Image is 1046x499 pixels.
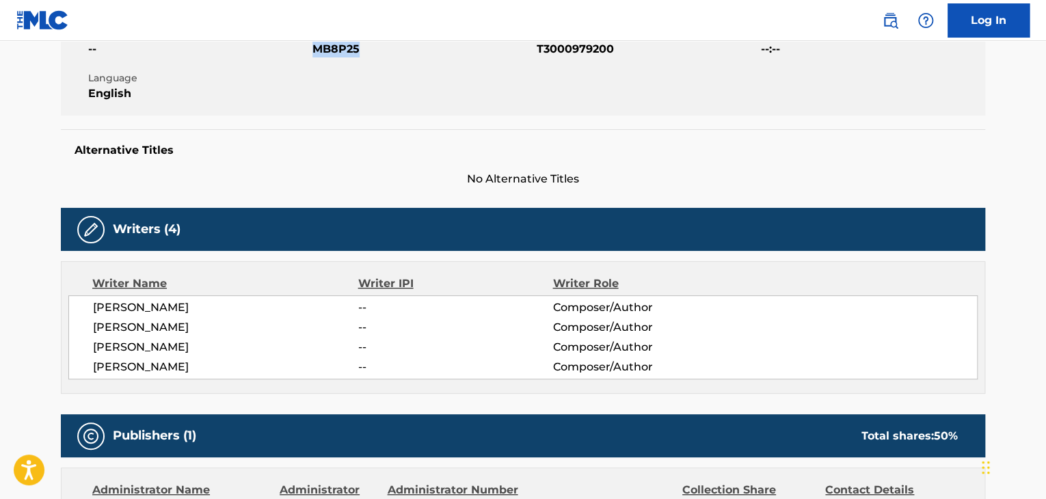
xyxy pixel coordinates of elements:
div: Writer Name [92,275,358,292]
span: [PERSON_NAME] [93,339,358,355]
img: Writers [83,221,99,238]
div: Help [912,7,939,34]
span: Composer/Author [552,299,729,316]
a: Log In [948,3,1030,38]
div: Total shares: [861,428,958,444]
div: Writer IPI [358,275,553,292]
span: -- [88,41,309,57]
span: [PERSON_NAME] [93,319,358,336]
img: help [917,12,934,29]
iframe: Chat Widget [978,433,1046,499]
span: -- [358,359,552,375]
img: search [882,12,898,29]
span: [PERSON_NAME] [93,359,358,375]
div: Writer Role [552,275,729,292]
img: Publishers [83,428,99,444]
span: MB8P25 [312,41,533,57]
img: MLC Logo [16,10,69,30]
a: Public Search [876,7,904,34]
span: T3000979200 [537,41,757,57]
h5: Publishers (1) [113,428,196,444]
span: [PERSON_NAME] [93,299,358,316]
span: -- [358,339,552,355]
span: Composer/Author [552,339,729,355]
span: Composer/Author [552,319,729,336]
h5: Writers (4) [113,221,180,237]
span: Composer/Author [552,359,729,375]
div: Drag [982,447,990,488]
h5: Alternative Titles [75,144,971,157]
span: No Alternative Titles [61,171,985,187]
span: -- [358,319,552,336]
span: 50 % [934,429,958,442]
span: -- [358,299,552,316]
span: English [88,85,309,102]
span: Language [88,71,309,85]
span: --:-- [761,41,982,57]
